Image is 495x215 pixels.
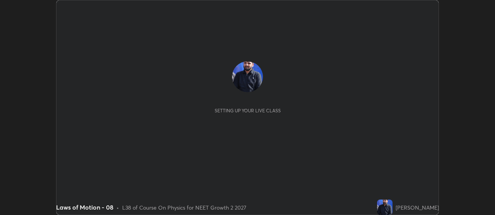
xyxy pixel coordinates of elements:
img: f34a0ffe40ef4429b3e21018fb94e939.jpg [232,61,263,92]
div: L38 of Course On Physics for NEET Growth 2 2027 [122,203,246,212]
img: f34a0ffe40ef4429b3e21018fb94e939.jpg [377,200,393,215]
div: [PERSON_NAME] [396,203,439,212]
div: • [116,203,119,212]
div: Setting up your live class [215,108,281,113]
div: Laws of Motion - 08 [56,203,113,212]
